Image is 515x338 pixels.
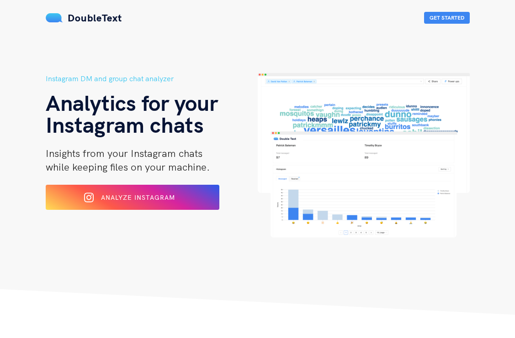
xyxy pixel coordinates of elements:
a: DoubleText [46,11,122,24]
span: Analyze Instagram [101,193,175,202]
span: Insights from your Instagram chats [46,147,202,160]
h5: Instagram DM and group chat analyzer [46,73,258,84]
button: Get Started [424,12,470,24]
img: hero [258,73,470,238]
img: mS3x8y1f88AAAAABJRU5ErkJggg== [46,13,63,22]
span: DoubleText [68,11,122,24]
span: Instagram chats [46,111,204,138]
span: while keeping files on your machine. [46,161,210,173]
button: Analyze Instagram [46,185,219,210]
span: Analytics for your [46,89,218,116]
a: Analyze Instagram [46,197,219,205]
